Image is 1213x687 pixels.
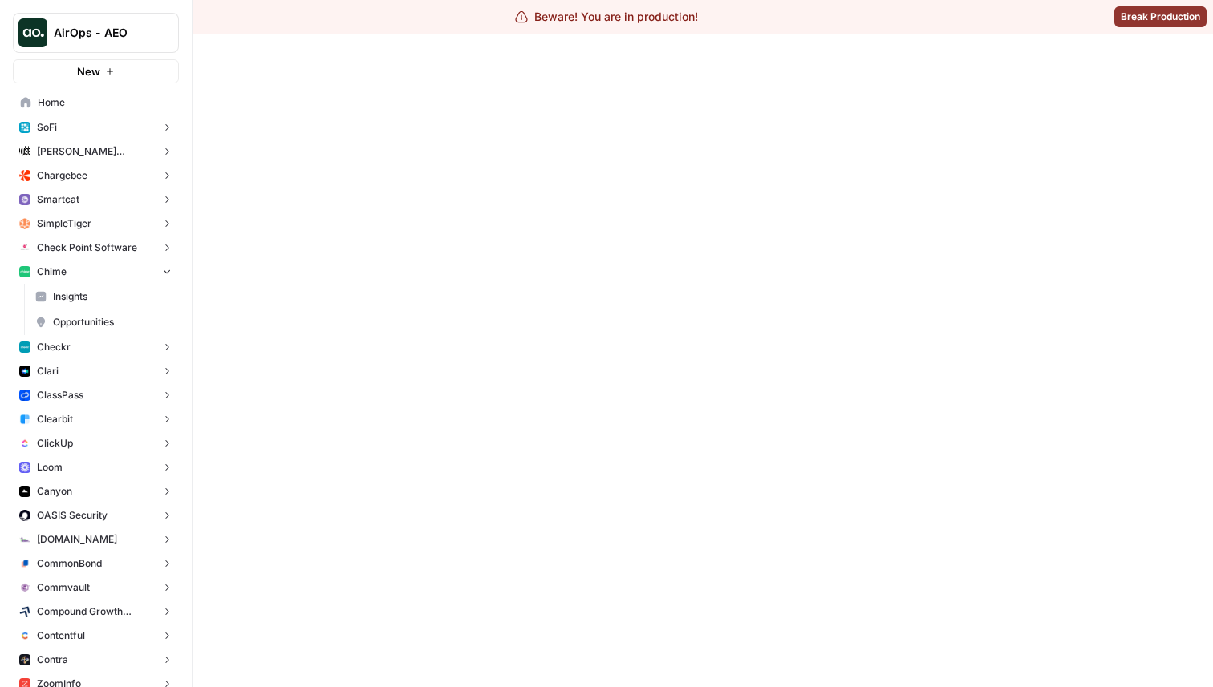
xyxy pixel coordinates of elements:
[28,284,179,309] a: Insights
[19,438,30,449] img: nyvnio03nchgsu99hj5luicuvesv
[19,218,30,229] img: hlg0wqi1id4i6sbxkcpd2tyblcaw
[13,115,179,139] button: SoFi
[13,648,179,672] button: Contra
[13,431,179,455] button: ClickUp
[13,407,179,431] button: Clearbit
[37,120,57,135] span: SoFi
[37,532,117,547] span: [DOMAIN_NAME]
[13,13,179,53] button: Workspace: AirOps - AEO
[37,216,91,231] span: SimpleTiger
[19,341,30,353] img: 78cr82s63dt93a7yj2fue7fuqlci
[18,18,47,47] img: AirOps - AEO Logo
[53,315,172,329] span: Opportunities
[13,335,179,359] button: Checkr
[28,309,179,335] a: Opportunities
[37,628,85,643] span: Contentful
[13,624,179,648] button: Contentful
[37,340,71,354] span: Checkr
[19,534,30,545] img: k09s5utkby11dt6rxf2w9zgb46r0
[1114,6,1207,27] button: Break Production
[13,576,179,600] button: Commvault
[1121,10,1200,24] span: Break Production
[37,580,90,595] span: Commvault
[13,212,179,236] button: SimpleTiger
[13,139,179,164] button: [PERSON_NAME] [PERSON_NAME] at Work
[19,122,30,133] img: apu0vsiwfa15xu8z64806eursjsk
[13,527,179,552] button: [DOMAIN_NAME]
[19,266,30,277] img: mhv33baw7plipcpp00rsngv1nu95
[37,653,68,667] span: Contra
[37,364,59,378] span: Clari
[37,144,155,159] span: [PERSON_NAME] [PERSON_NAME] at Work
[515,9,698,25] div: Beware! You are in production!
[19,462,30,473] img: wev6amecshr6l48lvue5fy0bkco1
[77,63,100,79] span: New
[13,552,179,576] button: CommonBond
[13,164,179,188] button: Chargebee
[19,582,30,593] img: xf6b4g7v9n1cfco8wpzm78dqnb6e
[13,503,179,527] button: OASIS Security
[13,600,179,624] button: Compound Growth Marketing
[19,558,30,569] img: glq0fklpdxbalhn7i6kvfbbvs11n
[13,359,179,383] button: Clari
[37,240,137,255] span: Check Point Software
[19,194,30,205] img: rkye1xl29jr3pw1t320t03wecljb
[37,168,87,183] span: Chargebee
[19,146,30,157] img: m87i3pytwzu9d7629hz0batfjj1p
[19,510,30,521] img: red1k5sizbc2zfjdzds8kz0ky0wq
[13,188,179,212] button: Smartcat
[19,170,30,181] img: jkhkcar56nid5uw4tq7euxnuco2o
[37,388,83,402] span: ClassPass
[19,414,30,425] img: fr92439b8i8d8kixz6owgxh362ib
[13,479,179,503] button: Canyon
[19,630,30,641] img: 2ud796hvc3gw7qwjscn75txc5abr
[13,59,179,83] button: New
[13,260,179,284] button: Chime
[53,289,172,304] span: Insights
[13,236,179,260] button: Check Point Software
[19,242,30,253] img: gddfodh0ack4ddcgj10xzwv4nyos
[38,95,172,110] span: Home
[37,265,67,279] span: Chime
[19,390,30,401] img: z4c86av58qw027qbtb91h24iuhub
[19,654,30,665] img: azd67o9nw473vll9dbscvlvo9wsn
[37,508,108,523] span: OASIS Security
[37,484,72,499] span: Canyon
[19,606,30,617] img: kaevn8smg0ztd3bicv5o6c24vmo8
[37,192,79,207] span: Smartcat
[37,436,73,451] span: ClickUp
[19,366,30,377] img: h6qlr8a97mop4asab8l5qtldq2wv
[37,460,63,475] span: Loom
[13,455,179,479] button: Loom
[37,604,155,619] span: Compound Growth Marketing
[54,25,151,41] span: AirOps - AEO
[19,486,30,497] img: 0idox3onazaeuxox2jono9vm549w
[37,556,102,571] span: CommonBond
[13,90,179,115] a: Home
[13,383,179,407] button: ClassPass
[37,412,73,426] span: Clearbit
